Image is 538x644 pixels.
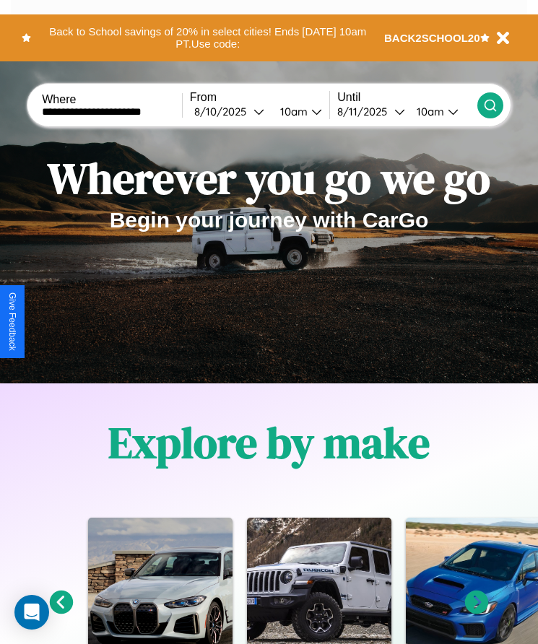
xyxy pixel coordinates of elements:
[42,93,182,106] label: Where
[269,104,330,119] button: 10am
[14,595,49,630] div: Open Intercom Messenger
[337,91,477,104] label: Until
[108,413,430,472] h1: Explore by make
[273,105,311,118] div: 10am
[190,104,269,119] button: 8/10/2025
[31,22,384,54] button: Back to School savings of 20% in select cities! Ends [DATE] 10am PT.Use code:
[7,292,17,351] div: Give Feedback
[190,91,330,104] label: From
[405,104,477,119] button: 10am
[384,32,480,44] b: BACK2SCHOOL20
[409,105,448,118] div: 10am
[337,105,394,118] div: 8 / 11 / 2025
[194,105,253,118] div: 8 / 10 / 2025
